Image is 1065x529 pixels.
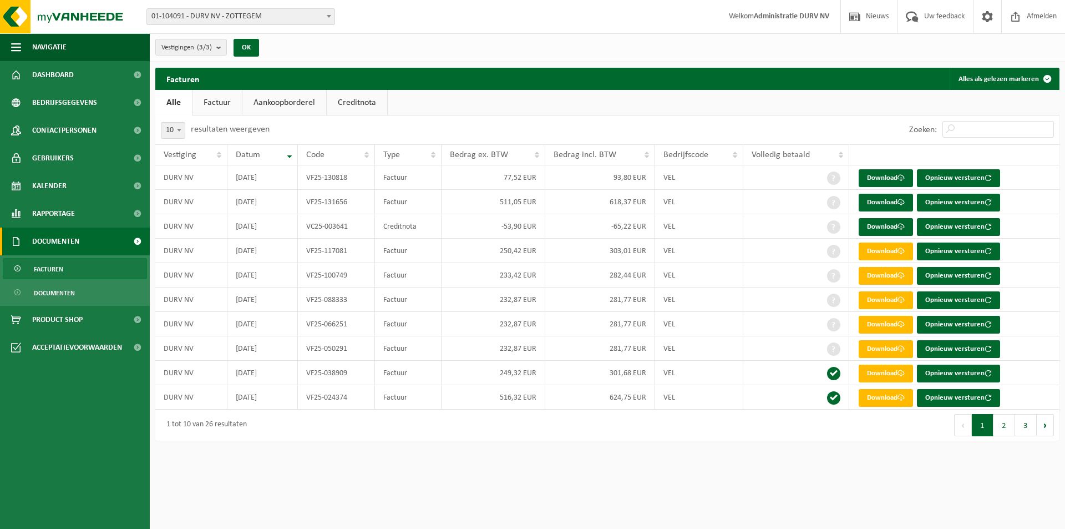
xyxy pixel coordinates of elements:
[859,169,913,187] a: Download
[191,125,270,134] label: resultaten weergeven
[917,218,1000,236] button: Opnieuw versturen
[161,415,247,435] div: 1 tot 10 van 26 resultaten
[655,361,743,385] td: VEL
[161,122,185,139] span: 10
[655,214,743,239] td: VEL
[306,150,324,159] span: Code
[298,361,376,385] td: VF25-038909
[227,239,297,263] td: [DATE]
[155,90,192,115] a: Alle
[545,336,655,361] td: 281,77 EUR
[859,267,913,285] a: Download
[155,312,227,336] td: DURV NV
[32,117,97,144] span: Contactpersonen
[234,39,259,57] button: OK
[442,336,545,361] td: 232,87 EUR
[375,165,442,190] td: Factuur
[545,214,655,239] td: -65,22 EUR
[917,365,1000,382] button: Opnieuw versturen
[545,385,655,410] td: 624,75 EUR
[32,89,97,117] span: Bedrijfsgegevens
[917,194,1000,211] button: Opnieuw versturen
[227,361,297,385] td: [DATE]
[155,385,227,410] td: DURV NV
[298,190,376,214] td: VF25-131656
[442,239,545,263] td: 250,42 EUR
[242,90,326,115] a: Aankoopborderel
[227,336,297,361] td: [DATE]
[375,214,442,239] td: Creditnota
[859,243,913,260] a: Download
[655,190,743,214] td: VEL
[34,259,63,280] span: Facturen
[161,39,212,56] span: Vestigingen
[655,165,743,190] td: VEL
[192,90,242,115] a: Factuur
[655,336,743,361] td: VEL
[917,389,1000,407] button: Opnieuw versturen
[545,288,655,312] td: 281,77 EUR
[327,90,387,115] a: Creditnota
[227,190,297,214] td: [DATE]
[375,312,442,336] td: Factuur
[227,288,297,312] td: [DATE]
[155,39,227,56] button: Vestigingen(3/3)
[32,144,74,172] span: Gebruikers
[859,316,913,334] a: Download
[917,291,1000,309] button: Opnieuw versturen
[298,239,376,263] td: VF25-117081
[917,243,1000,260] button: Opnieuw versturen
[442,190,545,214] td: 511,05 EUR
[155,68,211,89] h2: Facturen
[155,361,227,385] td: DURV NV
[155,239,227,263] td: DURV NV
[236,150,260,159] span: Datum
[298,165,376,190] td: VF25-130818
[298,312,376,336] td: VF25-066251
[155,165,227,190] td: DURV NV
[545,165,655,190] td: 93,80 EUR
[298,263,376,288] td: VF25-100749
[663,150,708,159] span: Bedrijfscode
[161,123,185,138] span: 10
[859,365,913,382] a: Download
[32,172,67,200] span: Kalender
[859,389,913,407] a: Download
[3,258,147,279] a: Facturen
[164,150,196,159] span: Vestiging
[450,150,508,159] span: Bedrag ex. BTW
[32,61,74,89] span: Dashboard
[32,200,75,228] span: Rapportage
[954,414,972,436] button: Previous
[655,312,743,336] td: VEL
[859,340,913,358] a: Download
[32,33,67,61] span: Navigatie
[754,12,829,21] strong: Administratie DURV NV
[155,214,227,239] td: DURV NV
[298,288,376,312] td: VF25-088333
[375,239,442,263] td: Factuur
[298,214,376,239] td: VC25-003641
[227,165,297,190] td: [DATE]
[545,312,655,336] td: 281,77 EUR
[32,306,83,334] span: Product Shop
[298,336,376,361] td: VF25-050291
[655,263,743,288] td: VEL
[375,288,442,312] td: Factuur
[442,385,545,410] td: 516,32 EUR
[375,190,442,214] td: Factuur
[375,361,442,385] td: Factuur
[147,9,334,24] span: 01-104091 - DURV NV - ZOTTEGEM
[442,312,545,336] td: 232,87 EUR
[34,283,75,304] span: Documenten
[1015,414,1037,436] button: 3
[752,150,810,159] span: Volledig betaald
[197,44,212,51] count: (3/3)
[655,385,743,410] td: VEL
[917,267,1000,285] button: Opnieuw versturen
[859,194,913,211] a: Download
[545,263,655,288] td: 282,44 EUR
[227,385,297,410] td: [DATE]
[155,336,227,361] td: DURV NV
[1037,414,1054,436] button: Next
